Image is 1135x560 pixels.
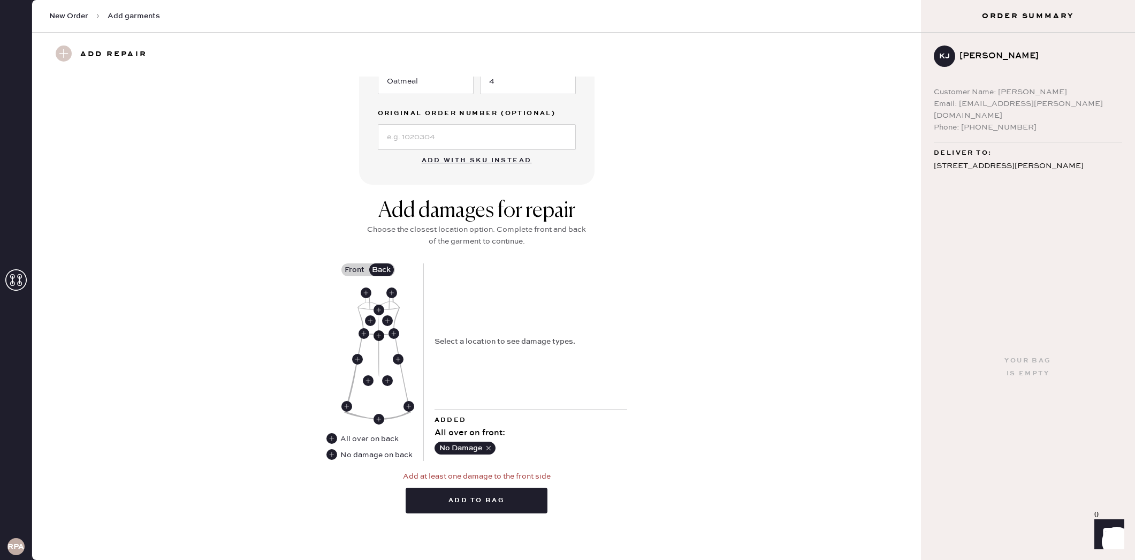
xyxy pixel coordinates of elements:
[386,287,397,298] div: Back Right Straps
[326,449,413,461] div: No damage on back
[934,86,1122,98] div: Customer Name: [PERSON_NAME]
[389,328,399,339] div: Back Right Waistband
[359,328,369,339] div: Back Left Waistband
[435,427,627,440] div: All over on front :
[415,150,538,171] button: Add with SKU instead
[326,433,400,445] div: All over on back
[363,375,374,386] div: Back Left Skirt Body
[378,107,576,120] label: Original Order Number (Optional)
[80,46,147,64] h3: Add repair
[939,52,950,60] h3: KJ
[7,543,24,550] h3: RPA
[921,11,1135,21] h3: Order Summary
[340,433,399,445] div: All over on back
[365,315,376,326] div: Back Left Body
[364,224,589,247] div: Choose the closest location option. Complete front and back of the garment to continue.
[378,124,576,150] input: e.g. 1020304
[341,401,352,412] div: Back Left Side Seam
[361,287,371,298] div: Back Left Straps
[49,11,88,21] span: New Order
[406,488,547,513] button: Add to bag
[934,160,1122,200] div: [STREET_ADDRESS][PERSON_NAME] Apt 2 [GEOGRAPHIC_DATA] , CA 90278
[341,263,368,276] label: Front
[108,11,160,21] span: Add garments
[403,401,414,412] div: Back Right Side Seam
[344,290,412,420] img: Garment image
[934,147,992,160] span: Deliver to:
[378,69,474,94] input: e.g. Navy
[364,198,589,224] div: Add damages for repair
[374,414,384,425] div: Back Center Hem
[959,50,1114,63] div: [PERSON_NAME]
[374,330,384,341] div: Back Center Waistband
[340,449,413,461] div: No damage on back
[368,263,395,276] label: Back
[934,122,1122,133] div: Phone: [PHONE_NUMBER]
[393,354,403,365] div: Back Right Side Seam
[435,414,627,427] div: Added
[435,336,575,347] div: Select a location to see damage types.
[1004,354,1051,380] div: Your bag is empty
[382,375,393,386] div: Back Right Skirt Body
[403,471,551,482] div: Add at least one damage to the front side
[480,69,576,94] input: e.g. 30R
[934,98,1122,122] div: Email: [EMAIL_ADDRESS][PERSON_NAME][DOMAIN_NAME]
[382,315,393,326] div: Back Right Body
[352,354,363,365] div: Back Left Side Seam
[435,442,496,455] button: No Damage
[374,305,384,315] div: Back Center Neckline
[1084,512,1130,558] iframe: Front Chat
